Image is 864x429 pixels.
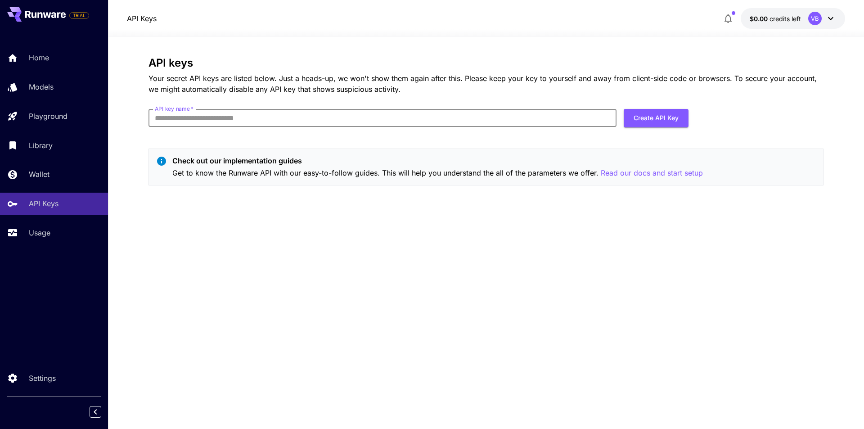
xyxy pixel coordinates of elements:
p: Your secret API keys are listed below. Just a heads-up, we won't show them again after this. Plea... [148,73,823,95]
p: Wallet [29,169,49,180]
p: Home [29,52,49,63]
p: Playground [29,111,67,122]
p: Get to know the Runware API with our easy-to-follow guides. This will help you understand the all... [172,167,703,179]
p: API Keys [29,198,58,209]
button: $0.00VB [741,8,845,29]
button: Create API Key [624,109,688,127]
p: Models [29,81,54,92]
span: Add your payment card to enable full platform functionality. [69,10,89,21]
span: TRIAL [70,12,89,19]
p: Library [29,140,53,151]
button: Read our docs and start setup [601,167,703,179]
a: API Keys [127,13,157,24]
p: Check out our implementation guides [172,155,703,166]
p: Usage [29,227,50,238]
div: Collapse sidebar [96,404,108,420]
button: Collapse sidebar [90,406,101,418]
p: Settings [29,373,56,384]
div: $0.00 [750,14,801,23]
label: API key name [155,105,193,113]
span: credits left [769,15,801,23]
div: VB [808,12,822,25]
span: $0.00 [750,15,769,23]
nav: breadcrumb [127,13,157,24]
h3: API keys [148,57,823,69]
